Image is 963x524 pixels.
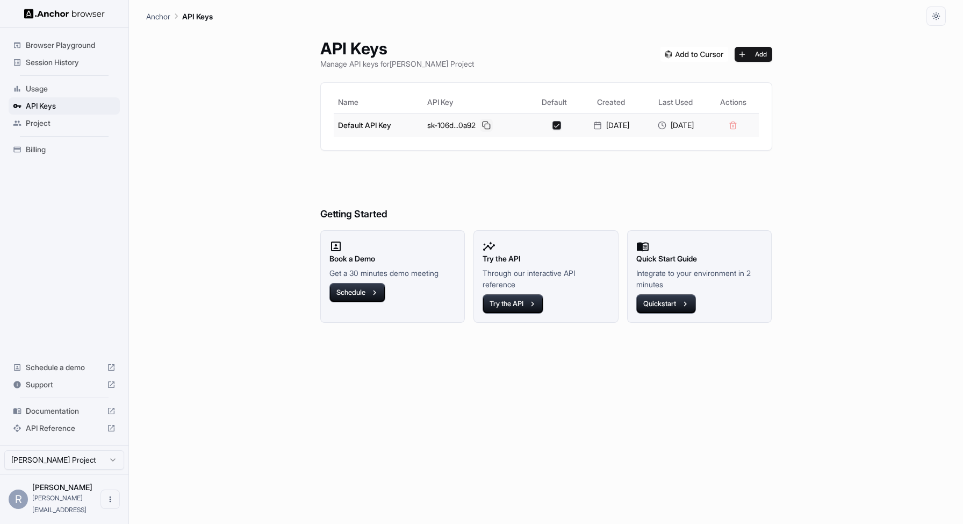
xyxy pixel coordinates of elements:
th: Name [334,91,423,113]
span: Usage [26,83,116,94]
div: Documentation [9,402,120,420]
p: Manage API keys for [PERSON_NAME] Project [320,58,474,69]
div: Browser Playground [9,37,120,54]
span: Support [26,379,103,390]
p: Through our interactive API reference [483,267,609,290]
th: Created [579,91,643,113]
h2: Book a Demo [329,253,456,265]
div: Project [9,115,120,132]
span: API Reference [26,423,103,434]
div: Support [9,376,120,393]
span: Session History [26,57,116,68]
button: Add [735,47,772,62]
th: Last Used [643,91,708,113]
th: API Key [423,91,530,113]
span: API Keys [26,101,116,111]
div: Session History [9,54,120,71]
button: Open menu [100,490,120,509]
h6: Getting Started [320,164,772,222]
div: Schedule a demo [9,359,120,376]
button: Schedule [329,283,385,302]
div: sk-106d...0a92 [427,119,526,132]
span: Browser Playground [26,40,116,51]
h2: Try the API [483,253,609,265]
p: Anchor [146,11,170,22]
span: Roy Shachar [32,483,92,492]
div: Usage [9,80,120,97]
nav: breadcrumb [146,10,213,22]
img: Add anchorbrowser MCP server to Cursor [660,47,728,62]
h1: API Keys [320,39,474,58]
span: roy@getlira.ai [32,494,87,514]
span: Schedule a demo [26,362,103,373]
h2: Quick Start Guide [636,253,763,265]
button: Try the API [483,294,543,314]
div: Billing [9,141,120,158]
button: Copy API key [480,119,493,132]
td: Default API Key [334,113,423,137]
span: Billing [26,144,116,155]
div: [DATE] [583,120,639,131]
th: Default [530,91,579,113]
span: Project [26,118,116,129]
button: Quickstart [636,294,696,314]
p: Integrate to your environment in 2 minutes [636,267,763,290]
div: [DATE] [648,120,703,131]
span: Documentation [26,406,103,416]
div: R [9,490,28,509]
div: API Keys [9,97,120,115]
p: API Keys [182,11,213,22]
img: Anchor Logo [24,9,105,19]
div: API Reference [9,420,120,437]
p: Get a 30 minutes demo meeting [329,267,456,279]
th: Actions [708,91,758,113]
